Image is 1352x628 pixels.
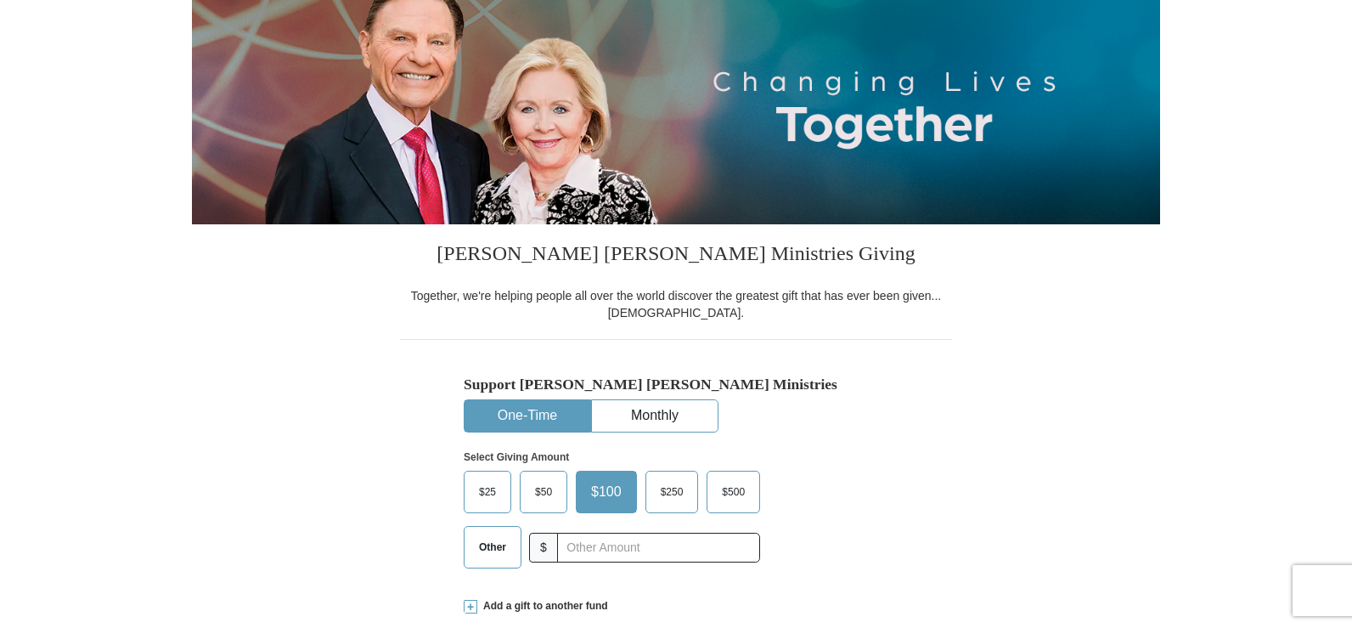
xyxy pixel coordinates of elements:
[529,533,558,563] span: $
[713,479,753,505] span: $500
[527,479,561,505] span: $50
[477,599,608,614] span: Add a gift to another fund
[652,479,692,505] span: $250
[583,479,630,505] span: $100
[400,287,952,321] div: Together, we're helping people all over the world discover the greatest gift that has ever been g...
[464,451,569,463] strong: Select Giving Amount
[400,224,952,287] h3: [PERSON_NAME] [PERSON_NAME] Ministries Giving
[464,376,888,393] h5: Support [PERSON_NAME] [PERSON_NAME] Ministries
[465,400,590,432] button: One-Time
[592,400,718,432] button: Monthly
[470,479,504,505] span: $25
[470,535,515,560] span: Other
[557,533,760,563] input: Other Amount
